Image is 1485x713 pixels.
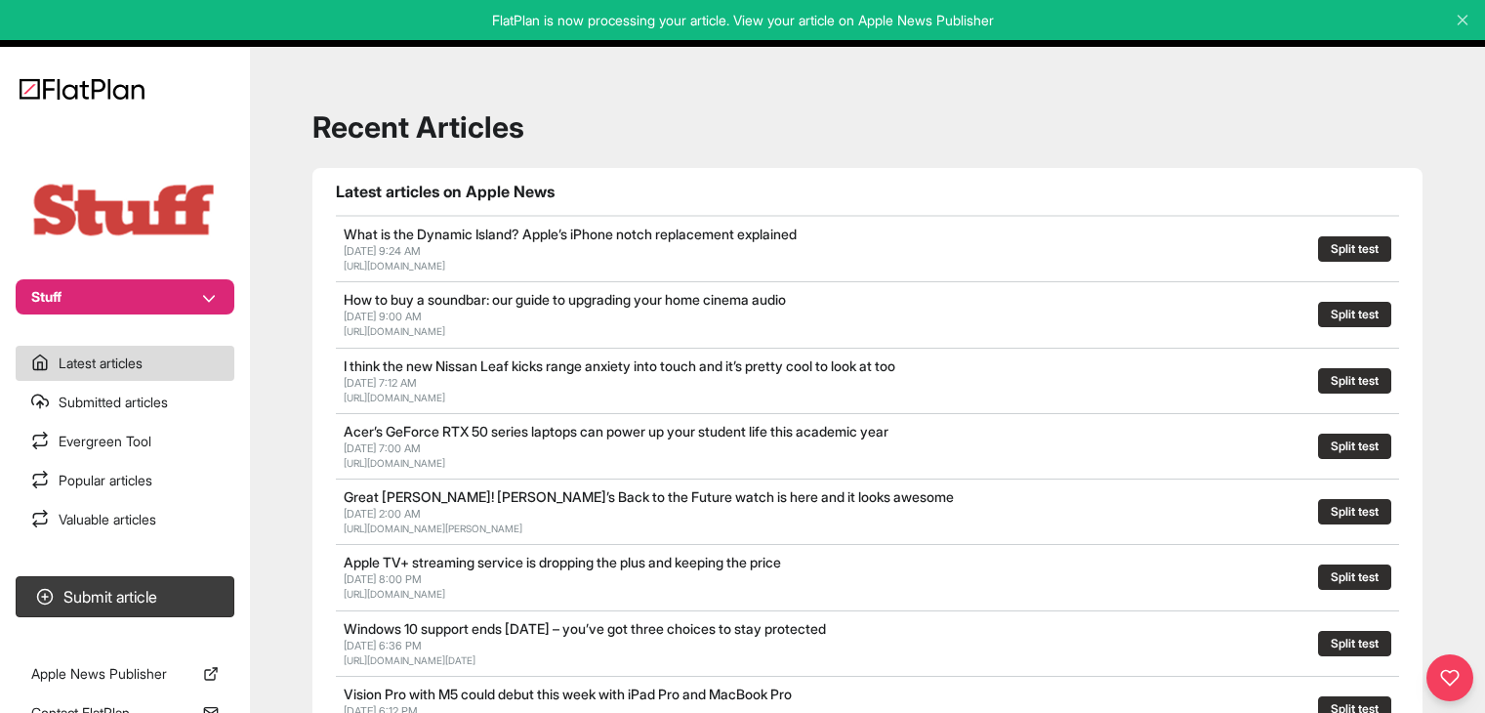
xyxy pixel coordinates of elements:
span: [DATE] 9:24 AM [344,244,421,258]
a: Apple TV+ streaming service is dropping the plus and keeping the price [344,554,781,570]
a: [URL][DOMAIN_NAME] [344,457,445,469]
a: Latest articles [16,346,234,381]
p: FlatPlan is now processing your article. View your article on Apple News Publisher [14,11,1471,30]
span: [DATE] 2:00 AM [344,507,421,521]
button: Submit article [16,576,234,617]
a: [URL][DOMAIN_NAME] [344,588,445,600]
button: Split test [1318,565,1391,590]
button: Split test [1318,302,1391,327]
a: [URL][DOMAIN_NAME] [344,392,445,403]
span: [DATE] 7:12 AM [344,376,417,390]
span: [DATE] 9:00 AM [344,310,422,323]
a: Apple News Publisher [16,656,234,692]
a: [URL][DOMAIN_NAME][PERSON_NAME] [344,523,522,534]
span: [DATE] 7:00 AM [344,441,421,455]
a: How to buy a soundbar: our guide to upgrading your home cinema audio [344,291,786,308]
button: Split test [1318,368,1391,394]
a: Evergreen Tool [16,424,234,459]
a: Windows 10 support ends [DATE] – you’ve got three choices to stay protected [344,620,826,637]
a: [URL][DOMAIN_NAME] [344,260,445,272]
span: [DATE] 8:00 PM [344,572,422,586]
a: Submitted articles [16,385,234,420]
a: Valuable articles [16,502,234,537]
button: Split test [1318,434,1391,459]
a: [URL][DOMAIN_NAME][DATE] [344,654,475,666]
span: [DATE] 6:36 PM [344,639,422,652]
img: Logo [20,78,144,100]
a: What is the Dynamic Island? Apple’s iPhone notch replacement explained [344,226,797,242]
button: Split test [1318,236,1391,262]
a: Popular articles [16,463,234,498]
button: Stuff [16,279,234,315]
button: Split test [1318,499,1391,524]
h1: Latest articles on Apple News [336,180,1399,203]
a: I think the new Nissan Leaf kicks range anxiety into touch and it’s pretty cool to look at too [344,357,895,374]
h1: Recent Articles [312,109,1423,145]
a: [URL][DOMAIN_NAME] [344,325,445,337]
a: Acer’s GeForce RTX 50 series laptops can power up your student life this academic year [344,423,888,440]
a: Great [PERSON_NAME]! [PERSON_NAME]’s Back to the Future watch is here and it looks awesome [344,488,954,505]
a: Vision Pro with M5 could debut this week with iPad Pro and MacBook Pro [344,686,792,702]
img: Publication Logo [27,180,223,240]
button: Split test [1318,631,1391,656]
